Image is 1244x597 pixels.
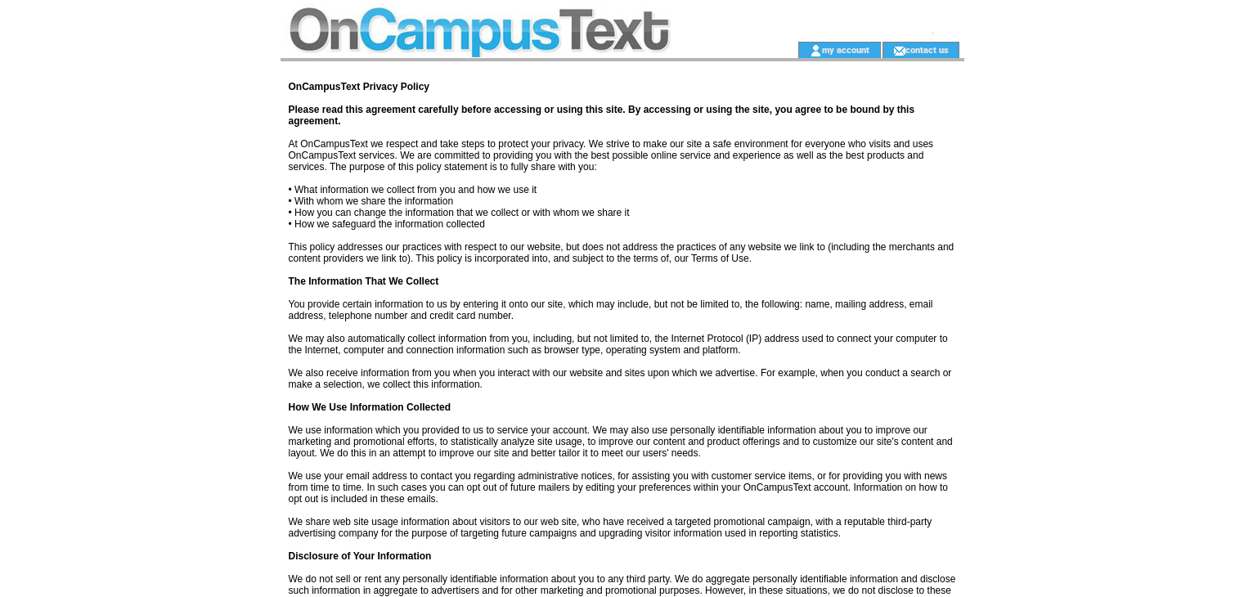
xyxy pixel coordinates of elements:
strong: Disclosure of Your Information [289,550,432,562]
a: my account [822,44,869,55]
strong: OnCampusText Privacy Policy [289,81,430,92]
a: contact us [905,44,949,55]
strong: Please read this agreement carefully before accessing or using this site. By accessing or using t... [289,104,915,127]
img: contact_us_icon.gif [893,44,905,57]
strong: How We Use Information Collected [289,402,451,413]
img: account_icon.gif [810,44,822,57]
strong: The Information That We Collect [289,276,439,287]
